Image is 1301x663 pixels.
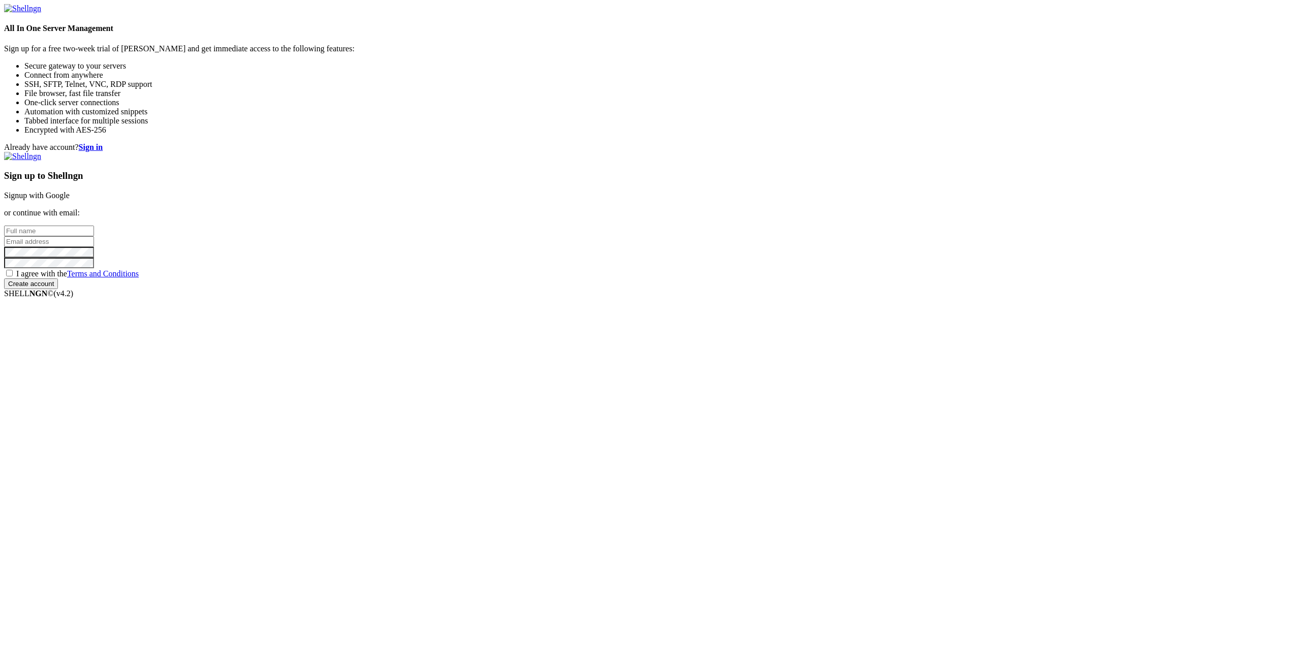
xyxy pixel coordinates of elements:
[24,116,1297,125] li: Tabbed interface for multiple sessions
[24,61,1297,71] li: Secure gateway to your servers
[4,170,1297,181] h3: Sign up to Shellngn
[4,191,70,200] a: Signup with Google
[4,143,1297,152] div: Already have account?
[24,80,1297,89] li: SSH, SFTP, Telnet, VNC, RDP support
[4,289,73,298] span: SHELL ©
[4,4,41,13] img: Shellngn
[24,107,1297,116] li: Automation with customized snippets
[54,289,74,298] span: 4.2.0
[29,289,48,298] b: NGN
[24,98,1297,107] li: One-click server connections
[4,24,1297,33] h4: All In One Server Management
[24,71,1297,80] li: Connect from anywhere
[4,236,94,247] input: Email address
[79,143,103,151] a: Sign in
[67,269,139,278] a: Terms and Conditions
[4,152,41,161] img: Shellngn
[4,44,1297,53] p: Sign up for a free two-week trial of [PERSON_NAME] and get immediate access to the following feat...
[24,89,1297,98] li: File browser, fast file transfer
[4,208,1297,217] p: or continue with email:
[4,278,58,289] input: Create account
[4,226,94,236] input: Full name
[24,125,1297,135] li: Encrypted with AES-256
[16,269,139,278] span: I agree with the
[6,270,13,276] input: I agree with theTerms and Conditions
